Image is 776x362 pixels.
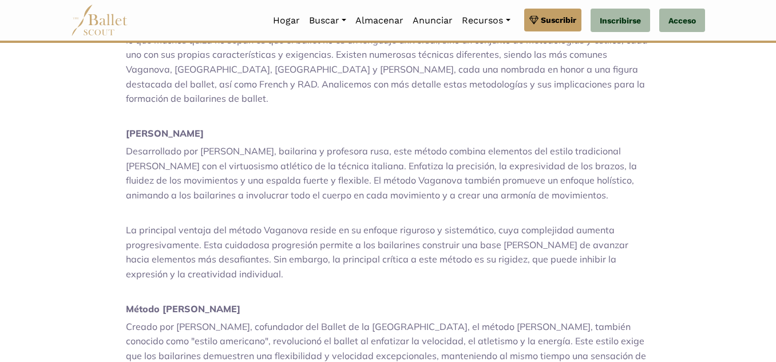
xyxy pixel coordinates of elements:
[355,15,403,26] font: Almacenar
[126,145,637,201] font: Desarrollado por [PERSON_NAME], bailarina y profesora rusa, este método combina elementos del est...
[126,224,628,280] font: La principal ventaja del método Vaganova reside en su enfoque riguroso y sistemático, cuya comple...
[304,9,351,33] a: Buscar
[541,15,576,25] font: Suscribir
[457,9,514,33] a: Recursos
[659,9,705,33] a: Acceso
[126,303,240,315] font: Método [PERSON_NAME]
[600,16,641,25] font: Inscribirse
[351,9,408,33] a: Almacenar
[309,15,339,26] font: Buscar
[408,9,457,33] a: Anunciar
[126,128,204,139] font: [PERSON_NAME]
[462,15,503,26] font: Recursos
[529,14,539,26] img: gem.svg
[273,15,300,26] font: Hogar
[413,15,453,26] font: Anunciar
[268,9,304,33] a: Hogar
[524,9,581,31] a: Suscribir
[668,16,696,25] font: Acceso
[591,9,650,33] a: Inscribirse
